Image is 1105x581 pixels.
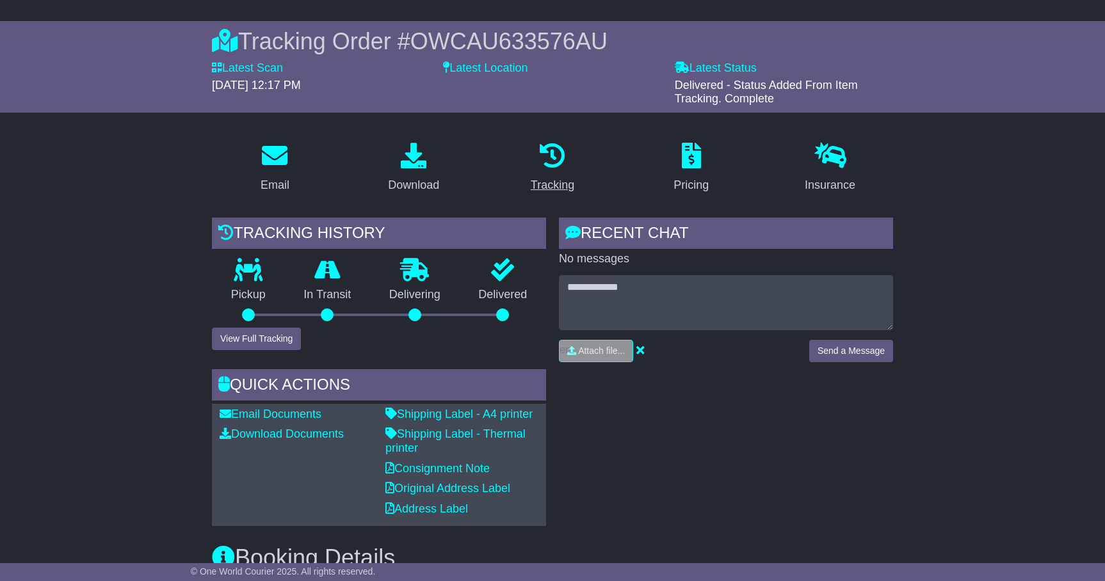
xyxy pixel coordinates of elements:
p: In Transit [285,288,371,302]
div: Tracking history [212,218,546,252]
p: Pickup [212,288,285,302]
div: RECENT CHAT [559,218,893,252]
span: Delivered - Status Added From Item Tracking. Complete [675,79,858,106]
button: Send a Message [809,340,893,362]
label: Latest Status [675,61,757,76]
a: Email [252,138,298,198]
button: View Full Tracking [212,328,301,350]
div: Email [261,177,289,194]
a: Email Documents [220,408,321,420]
a: Download Documents [220,427,344,440]
div: Pricing [673,177,709,194]
h3: Booking Details [212,545,893,571]
a: Insurance [796,138,864,198]
a: Shipping Label - A4 printer [385,408,533,420]
div: Quick Actions [212,369,546,404]
a: Address Label [385,502,468,515]
div: Insurance [805,177,855,194]
a: Download [380,138,448,198]
a: Consignment Note [385,462,490,475]
span: [DATE] 12:17 PM [212,79,301,92]
span: © One World Courier 2025. All rights reserved. [191,566,376,577]
label: Latest Location [443,61,528,76]
div: Download [388,177,439,194]
label: Latest Scan [212,61,283,76]
span: OWCAU633576AU [410,28,608,54]
div: Tracking [531,177,574,194]
a: Tracking [522,138,583,198]
a: Shipping Label - Thermal printer [385,427,526,454]
div: Tracking Order # [212,28,893,55]
a: Pricing [665,138,717,198]
p: Delivering [370,288,460,302]
a: Original Address Label [385,482,510,495]
p: Delivered [460,288,547,302]
p: No messages [559,252,893,266]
